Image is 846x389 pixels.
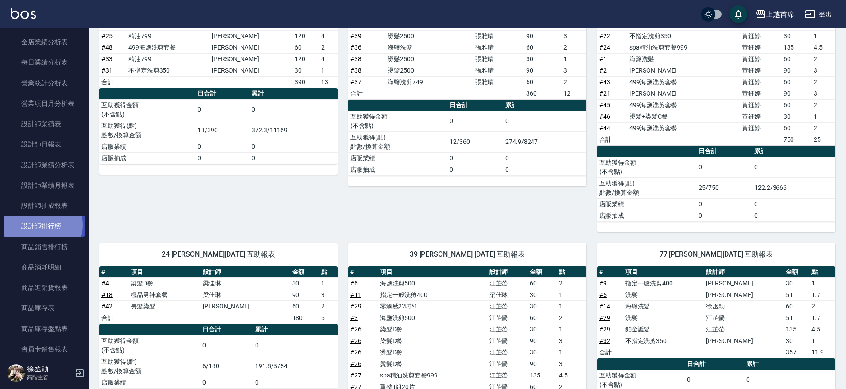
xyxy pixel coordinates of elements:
[101,303,113,310] a: #42
[528,289,557,300] td: 30
[487,335,528,347] td: 江芷螢
[249,152,338,164] td: 0
[4,32,85,52] a: 全店業績分析表
[290,277,319,289] td: 30
[487,347,528,358] td: 江芷螢
[350,372,361,379] a: #27
[350,303,361,310] a: #29
[704,300,784,312] td: 徐丞勛
[350,67,361,74] a: #38
[447,164,503,175] td: 0
[447,131,503,152] td: 12/360
[599,90,610,97] a: #21
[599,55,607,62] a: #1
[348,100,586,176] table: a dense table
[784,277,810,289] td: 30
[195,152,249,164] td: 0
[253,335,338,356] td: 0
[784,312,810,324] td: 51
[561,53,586,65] td: 1
[249,88,338,100] th: 累計
[811,99,835,111] td: 2
[704,266,784,278] th: 設計師
[781,42,811,53] td: 135
[503,111,586,131] td: 0
[128,289,201,300] td: 極品男神套餐
[528,335,557,347] td: 90
[811,42,835,53] td: 4.5
[809,312,835,324] td: 1.7
[557,335,586,347] td: 3
[557,300,586,312] td: 1
[378,277,487,289] td: 海鹽洗剪500
[99,120,195,141] td: 互助獲得(點) 點數/換算金額
[740,76,781,88] td: 黃鈺婷
[319,53,338,65] td: 4
[599,326,610,333] a: #29
[557,277,586,289] td: 2
[4,52,85,73] a: 每日業績分析表
[597,210,696,221] td: 店販抽成
[4,73,85,93] a: 營業統計分析表
[348,164,447,175] td: 店販抽成
[599,303,610,310] a: #14
[599,78,610,85] a: #43
[319,42,338,53] td: 2
[740,65,781,76] td: 黃鈺婷
[766,9,794,20] div: 上越首席
[704,289,784,300] td: [PERSON_NAME]
[348,131,447,152] td: 互助獲得(點) 點數/換算金額
[528,277,557,289] td: 60
[319,266,338,278] th: 點
[503,100,586,111] th: 累計
[292,65,319,76] td: 30
[200,324,253,335] th: 日合計
[101,280,109,287] a: #4
[348,111,447,131] td: 互助獲得金額 (不含點)
[350,32,361,39] a: #39
[385,53,473,65] td: 燙髮2500
[101,55,113,62] a: #33
[557,358,586,370] td: 3
[528,266,557,278] th: 金額
[253,324,338,335] th: 累計
[487,312,528,324] td: 江芷螢
[378,324,487,335] td: 染髮D餐
[597,146,835,222] table: a dense table
[385,76,473,88] td: 海鹽洗剪749
[557,312,586,324] td: 2
[4,319,85,339] a: 商品庫存盤點表
[599,32,610,39] a: #22
[378,300,487,312] td: 零觸感22吋*1
[348,152,447,164] td: 店販業績
[811,134,835,145] td: 25
[623,335,704,347] td: 不指定洗剪350
[557,324,586,335] td: 1
[781,65,811,76] td: 90
[809,277,835,289] td: 1
[378,266,487,278] th: 項目
[561,88,586,99] td: 12
[359,250,576,259] span: 39 [PERSON_NAME] [DATE] 互助報表
[597,8,835,146] table: a dense table
[319,289,338,300] td: 3
[4,277,85,298] a: 商品進銷貨報表
[811,111,835,122] td: 1
[752,177,835,198] td: 122.2/3666
[319,300,338,312] td: 2
[201,266,290,278] th: 設計師
[210,42,292,53] td: [PERSON_NAME]
[27,374,72,381] p: 高階主管
[627,88,740,99] td: [PERSON_NAME]
[319,65,338,76] td: 1
[195,120,249,141] td: 13/390
[101,67,113,74] a: #31
[623,324,704,335] td: 鉑金護髮
[752,198,835,210] td: 0
[99,76,126,88] td: 合計
[696,177,752,198] td: 25/750
[473,30,524,42] td: 張雅晴
[811,30,835,42] td: 1
[809,347,835,358] td: 11.9
[126,42,210,53] td: 499海鹽洗剪套餐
